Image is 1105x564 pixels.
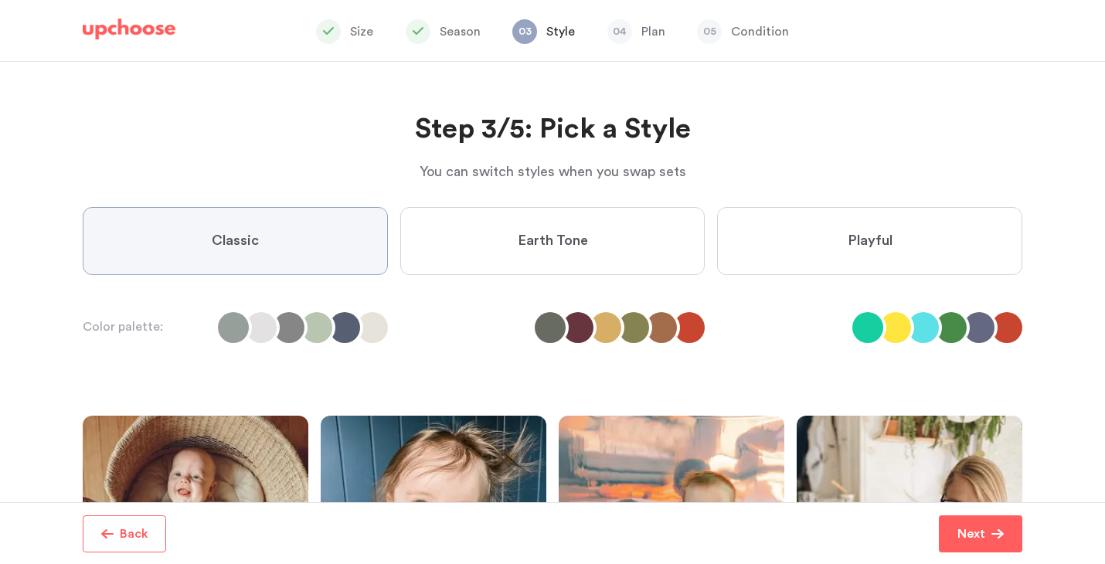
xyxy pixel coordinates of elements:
[607,19,632,44] span: 04
[83,19,175,47] a: UpChoose
[83,515,166,552] button: Back
[212,232,259,250] span: Classic
[546,22,575,41] p: Style
[420,165,686,178] span: You can switch styles when you swap sets
[83,19,175,40] img: UpChoose
[957,525,985,543] p: Next
[350,22,373,41] p: Size
[83,111,1022,148] h2: Step 3/5: Pick a Style
[641,22,665,41] p: Plan
[697,19,722,44] span: 05
[120,525,148,543] p: Back
[939,515,1022,552] button: Next
[731,22,789,41] p: Condition
[512,19,537,44] span: 03
[440,22,481,41] p: Season
[518,232,588,250] span: Earth Tone
[848,232,892,250] span: Playful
